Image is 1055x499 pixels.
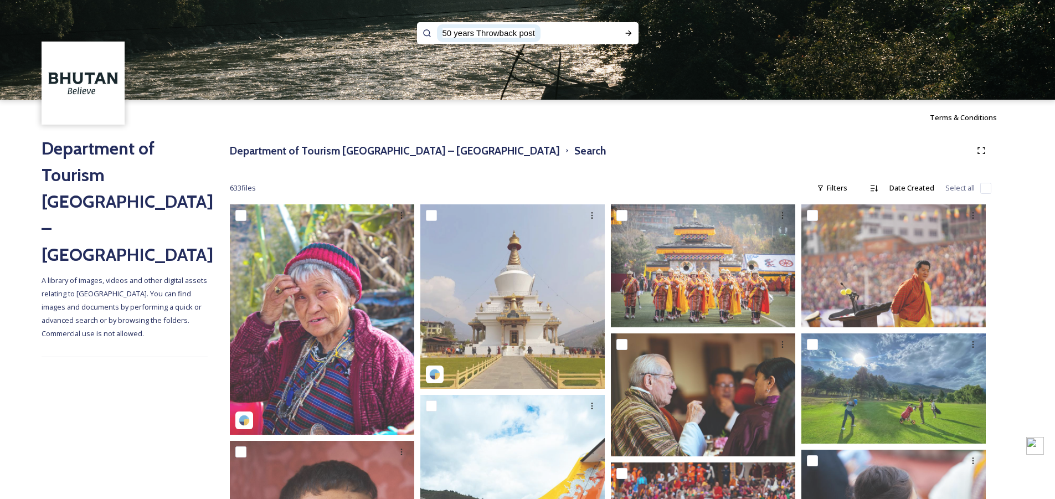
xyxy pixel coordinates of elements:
img: snapsea-logo.png [429,369,440,380]
img: IMG_8104.jpeg [801,333,986,444]
img: dorji__tshering-17919112367710351.jpg [230,204,414,435]
img: button-greyscale.png [1026,437,1044,455]
h3: Search [574,143,606,159]
h3: Department of Tourism [GEOGRAPHIC_DATA] – [GEOGRAPHIC_DATA] [230,143,560,159]
img: Bhutan National Day3.jpg [611,204,795,327]
span: 50 years Throwback post [442,28,535,38]
span: Select all [945,183,975,193]
a: Terms & Conditions [930,111,1013,124]
img: Guests at the launch of the new Brand Bhutan 3.jpg [611,333,795,456]
span: 633 file s [230,183,256,193]
div: Date Created [884,177,940,199]
img: photo_pediaaaa-17969414336123538.jpg [420,204,605,389]
img: Bhutan National Day17.jpg [801,204,986,327]
h2: Department of Tourism [GEOGRAPHIC_DATA] – [GEOGRAPHIC_DATA] [42,135,208,268]
img: snapsea-logo.png [239,415,250,426]
span: Terms & Conditions [930,112,997,122]
div: Filters [811,177,853,199]
span: A library of images, videos and other digital assets relating to [GEOGRAPHIC_DATA]. You can find ... [42,275,209,338]
img: BT_Logo_BB_Lockup_CMYK_High%2520Res.jpg [43,43,123,124]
